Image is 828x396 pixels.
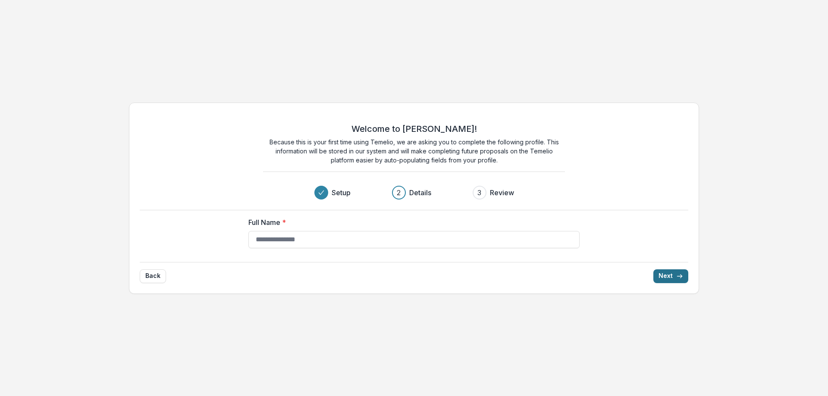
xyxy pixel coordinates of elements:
[314,186,514,200] div: Progress
[263,137,565,165] p: Because this is your first time using Temelio, we are asking you to complete the following profil...
[490,187,514,198] h3: Review
[477,187,481,198] div: 3
[248,217,574,228] label: Full Name
[140,269,166,283] button: Back
[397,187,401,198] div: 2
[332,187,351,198] h3: Setup
[351,124,477,134] h2: Welcome to [PERSON_NAME]!
[653,269,688,283] button: Next
[409,187,431,198] h3: Details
